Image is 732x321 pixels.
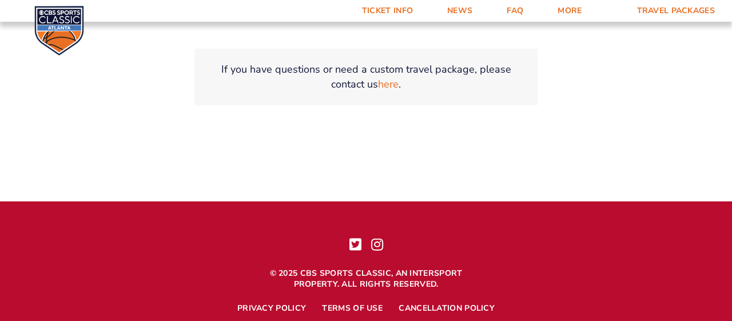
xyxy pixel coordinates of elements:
a: Privacy Policy [237,303,306,314]
p: © 2025 CBS Sports Classic, an Intersport property. All rights reserved. [252,268,480,289]
img: CBS Sports Classic [34,6,84,56]
a: here [378,77,399,92]
a: Cancellation Policy [399,303,495,314]
p: If you have questions or need a custom travel package, please contact us . [208,62,524,91]
a: Terms of Use [322,303,383,314]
